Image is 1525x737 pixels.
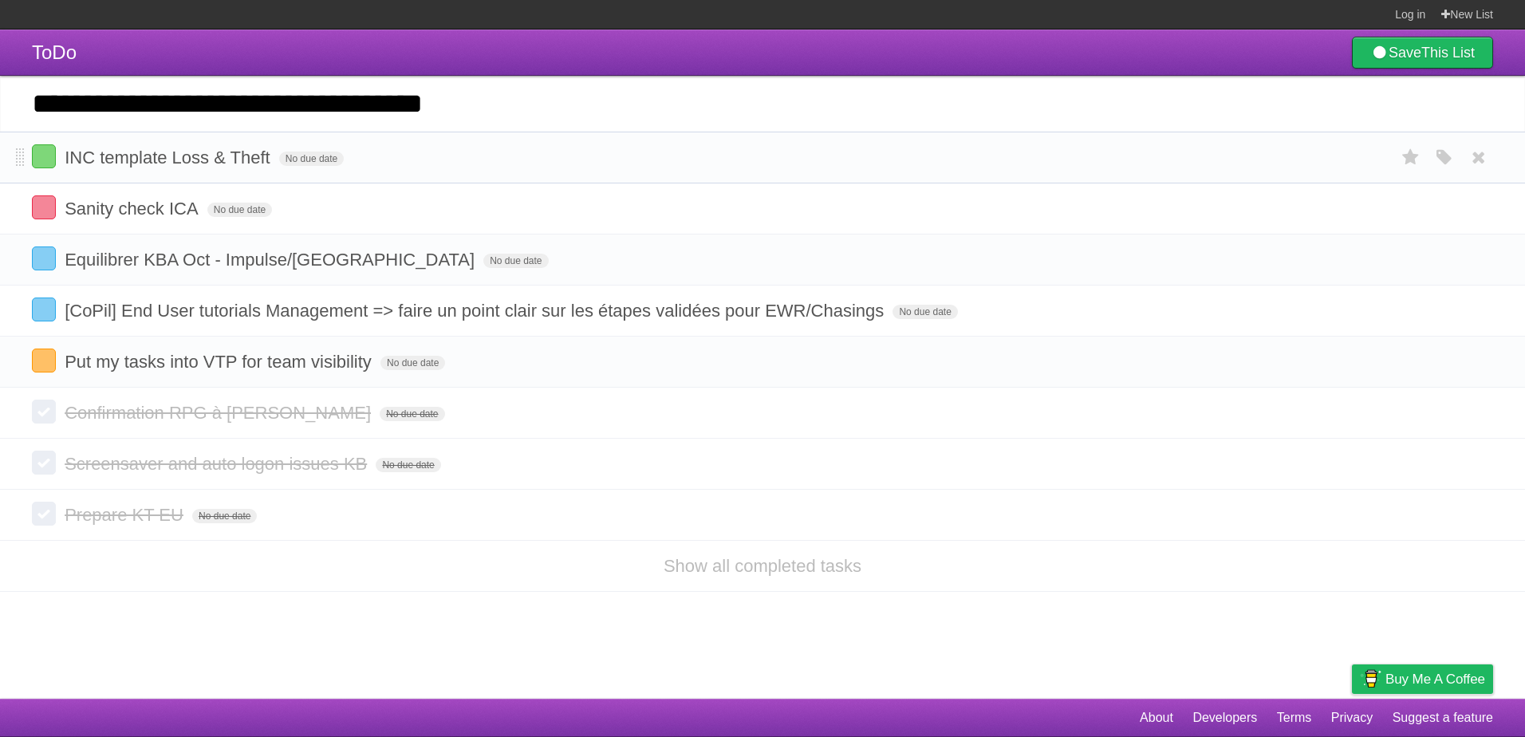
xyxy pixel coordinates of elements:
[664,556,861,576] a: Show all completed tasks
[1331,703,1373,733] a: Privacy
[65,301,888,321] span: [CoPil] End User tutorials Management => faire un point clair sur les étapes validées pour EWR/Ch...
[380,407,444,421] span: No due date
[1385,665,1485,693] span: Buy me a coffee
[65,352,376,372] span: Put my tasks into VTP for team visibility
[32,144,56,168] label: Done
[893,305,957,319] span: No due date
[32,349,56,372] label: Done
[65,148,274,167] span: INC template Loss & Theft
[32,41,77,63] span: ToDo
[65,403,375,423] span: Confirmation RPG à [PERSON_NAME]
[1192,703,1257,733] a: Developers
[1352,664,1493,694] a: Buy me a coffee
[65,454,371,474] span: Screensaver and auto logon issues KB
[32,298,56,321] label: Done
[380,356,445,370] span: No due date
[1393,703,1493,733] a: Suggest a feature
[1277,703,1312,733] a: Terms
[65,505,187,525] span: Prepare KT EU
[279,152,344,166] span: No due date
[32,451,56,475] label: Done
[207,203,272,217] span: No due date
[1421,45,1475,61] b: This List
[1360,665,1381,692] img: Buy me a coffee
[32,400,56,424] label: Done
[32,246,56,270] label: Done
[483,254,548,268] span: No due date
[1140,703,1173,733] a: About
[32,502,56,526] label: Done
[1396,144,1426,171] label: Star task
[376,458,440,472] span: No due date
[65,250,479,270] span: Equilibrer KBA Oct - Impulse/[GEOGRAPHIC_DATA]
[1352,37,1493,69] a: SaveThis List
[192,509,257,523] span: No due date
[65,199,203,219] span: Sanity check ICA
[32,195,56,219] label: Done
